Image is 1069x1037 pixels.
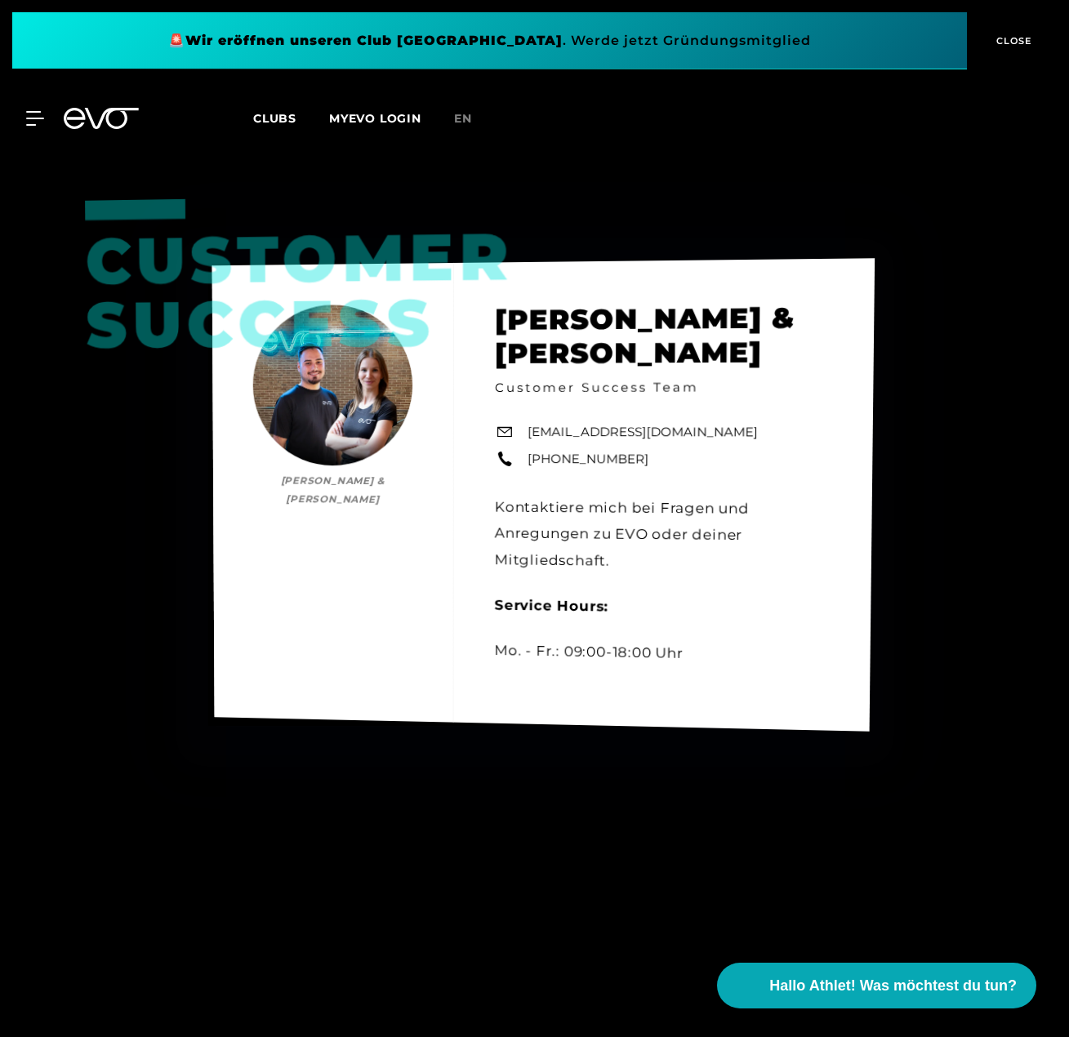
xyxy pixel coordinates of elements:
[253,110,329,126] a: Clubs
[717,963,1036,1008] button: Hallo Athlet! Was möchtest du tun?
[253,111,296,126] span: Clubs
[528,449,648,468] a: [PHONE_NUMBER]
[528,423,758,442] a: [EMAIL_ADDRESS][DOMAIN_NAME]
[769,975,1017,997] span: Hallo Athlet! Was möchtest du tun?
[454,111,472,126] span: en
[454,109,492,128] a: en
[967,12,1057,69] button: CLOSE
[992,33,1032,48] span: CLOSE
[329,111,421,126] a: MYEVO LOGIN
